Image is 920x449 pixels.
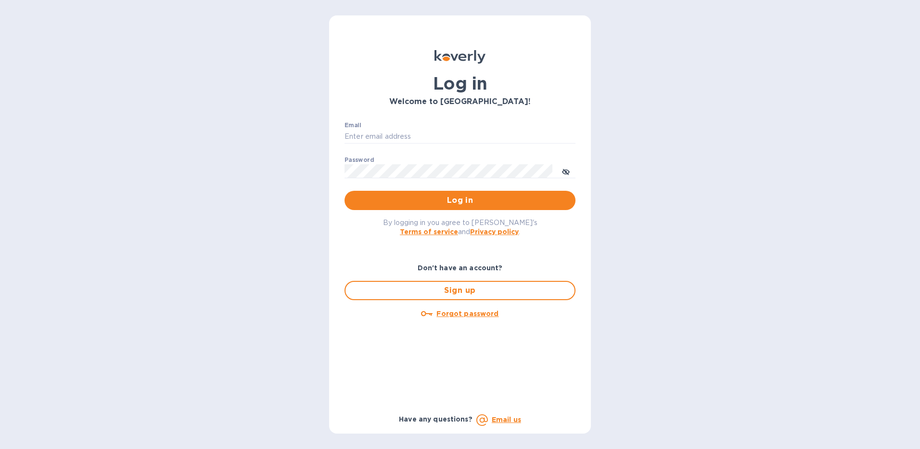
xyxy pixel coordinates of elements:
[400,228,458,236] a: Terms of service
[434,50,486,64] img: Koverly
[352,195,568,206] span: Log in
[345,281,575,300] button: Sign up
[436,310,498,317] u: Forgot password
[556,161,575,181] button: toggle password visibility
[383,219,537,236] span: By logging in you agree to [PERSON_NAME]'s and .
[353,285,567,296] span: Sign up
[492,416,521,423] a: Email us
[470,228,519,236] a: Privacy policy
[345,97,575,106] h3: Welcome to [GEOGRAPHIC_DATA]!
[399,415,473,423] b: Have any questions?
[418,264,503,272] b: Don't have an account?
[345,130,575,144] input: Enter email address
[345,73,575,93] h1: Log in
[345,191,575,210] button: Log in
[345,157,374,163] label: Password
[345,122,361,128] label: Email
